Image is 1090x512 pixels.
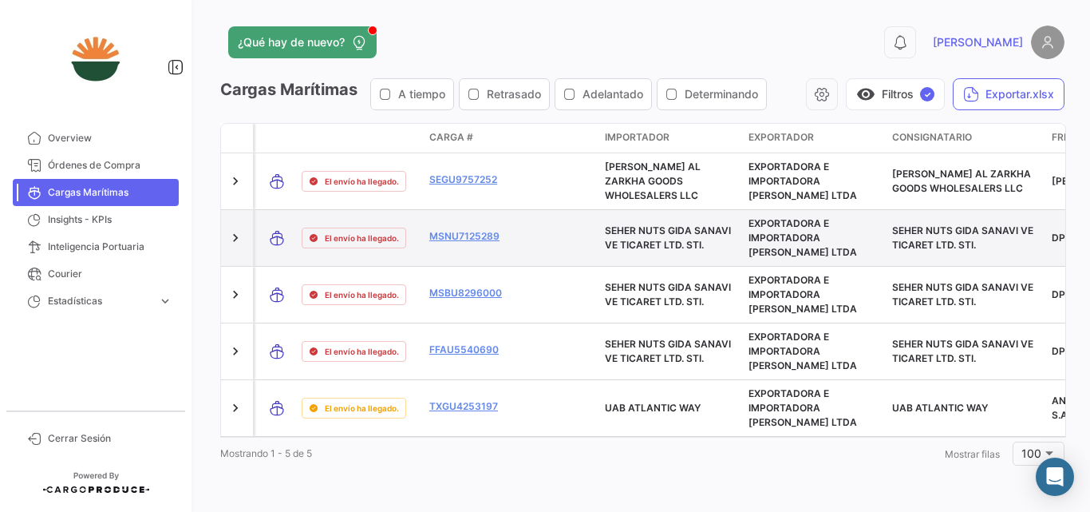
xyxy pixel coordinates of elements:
[48,431,172,446] span: Cerrar Sesión
[325,288,399,301] span: El envío ha llegado.
[555,79,651,109] button: Adelantado
[605,281,731,308] span: SEHER NUTS GIDA SANAVI VE TICARET LTD. STI.
[325,232,399,244] span: El envío ha llegado.
[48,240,172,254] span: Inteligencia Portuaria
[228,26,377,58] button: ¿Qué hay de nuevo?
[892,130,972,145] span: Consignatario
[519,124,559,153] datatable-header-cell: Póliza
[56,19,136,99] img: 84678feb-1b5e-4564-82d7-047065c4a159.jpeg
[227,400,243,416] a: Expand/Collapse Row
[429,173,512,187] a: SEGU9757252
[605,224,731,251] span: SEHER NUTS GIDA SANAVI VE TICARET LTD. STI.
[933,34,1023,50] span: [PERSON_NAME]
[583,86,643,102] span: Adelantado
[685,86,758,102] span: Determinando
[1036,458,1074,496] div: Abrir Intercom Messenger
[429,229,512,244] a: MSNU7125289
[48,185,172,200] span: Cargas Marítimas
[13,152,179,179] a: Órdenes de Compra
[48,267,172,281] span: Courier
[460,79,549,109] button: Retrasado
[953,78,1064,110] button: Exportar.xlsx
[892,281,1033,308] span: SEHER NUTS GIDA SANAVI VE TICARET LTD. STI.
[423,124,519,153] datatable-header-cell: Carga #
[220,447,312,459] span: Mostrando 1 - 5 de 5
[605,161,701,201] span: AL ARD AL ZARKHA GOODS WHOLESALERS LLC
[227,173,243,189] a: Expand/Collapse Row
[13,233,179,260] a: Inteligencia Portuaria
[295,124,423,153] datatable-header-cell: Estado de Envio
[748,331,857,371] span: EXPORTADORA E IMPORTADORA FERNANDEZ ROMERO LTDA
[886,124,1045,153] datatable-header-cell: Consignatario
[13,125,179,152] a: Overview
[220,78,772,110] h3: Cargas Marítimas
[856,85,875,104] span: visibility
[748,161,857,201] span: EXPORTADORA E IMPORTADORA FERNANDEZ ROMERO LTDA
[487,86,541,102] span: Retrasado
[559,124,598,153] datatable-header-cell: Carga Protegida
[748,130,814,145] span: Exportador
[227,230,243,246] a: Expand/Collapse Row
[325,175,399,188] span: El envío ha llegado.
[846,78,945,110] button: visibilityFiltros✓
[48,212,172,227] span: Insights - KPIs
[605,130,669,145] span: Importador
[748,217,857,258] span: EXPORTADORA E IMPORTADORA FERNANDEZ ROMERO LTDA
[605,338,731,364] span: SEHER NUTS GIDA SANAVI VE TICARET LTD. STI.
[605,402,701,414] span: UAB ATLANTIC WAY
[920,87,934,101] span: ✓
[1031,26,1064,59] img: placeholder-user.png
[892,224,1033,251] span: SEHER NUTS GIDA SANAVI VE TICARET LTD. STI.
[398,86,445,102] span: A tiempo
[227,343,243,359] a: Expand/Collapse Row
[658,79,766,109] button: Determinando
[325,402,399,415] span: El envío ha llegado.
[892,168,1031,194] span: AL ARD AL ZARKHA GOODS WHOLESALERS LLC
[13,206,179,233] a: Insights - KPIs
[13,260,179,288] a: Courier
[748,274,857,315] span: EXPORTADORA E IMPORTADORA FERNANDEZ ROMERO LTDA
[48,131,172,145] span: Overview
[325,345,399,358] span: El envío ha llegado.
[48,158,172,173] span: Órdenes de Compra
[158,294,172,308] span: expand_more
[238,34,345,50] span: ¿Qué hay de nuevo?
[429,343,512,357] a: FFAU5540690
[598,124,742,153] datatable-header-cell: Importador
[892,402,988,414] span: UAB ATLANTIC WAY
[429,286,512,300] a: MSBU8296000
[255,124,295,153] datatable-header-cell: Modo de Transporte
[227,287,243,303] a: Expand/Collapse Row
[429,399,512,414] a: TXGU4253197
[748,387,857,428] span: EXPORTADORA E IMPORTADORA FERNANDEZ ROMERO LTDA
[1021,447,1041,460] span: 100
[945,448,1000,460] span: Mostrar filas
[892,338,1033,364] span: SEHER NUTS GIDA SANAVI VE TICARET LTD. STI.
[429,130,473,145] span: Carga #
[742,124,886,153] datatable-header-cell: Exportador
[371,79,453,109] button: A tiempo
[48,294,152,308] span: Estadísticas
[13,179,179,206] a: Cargas Marítimas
